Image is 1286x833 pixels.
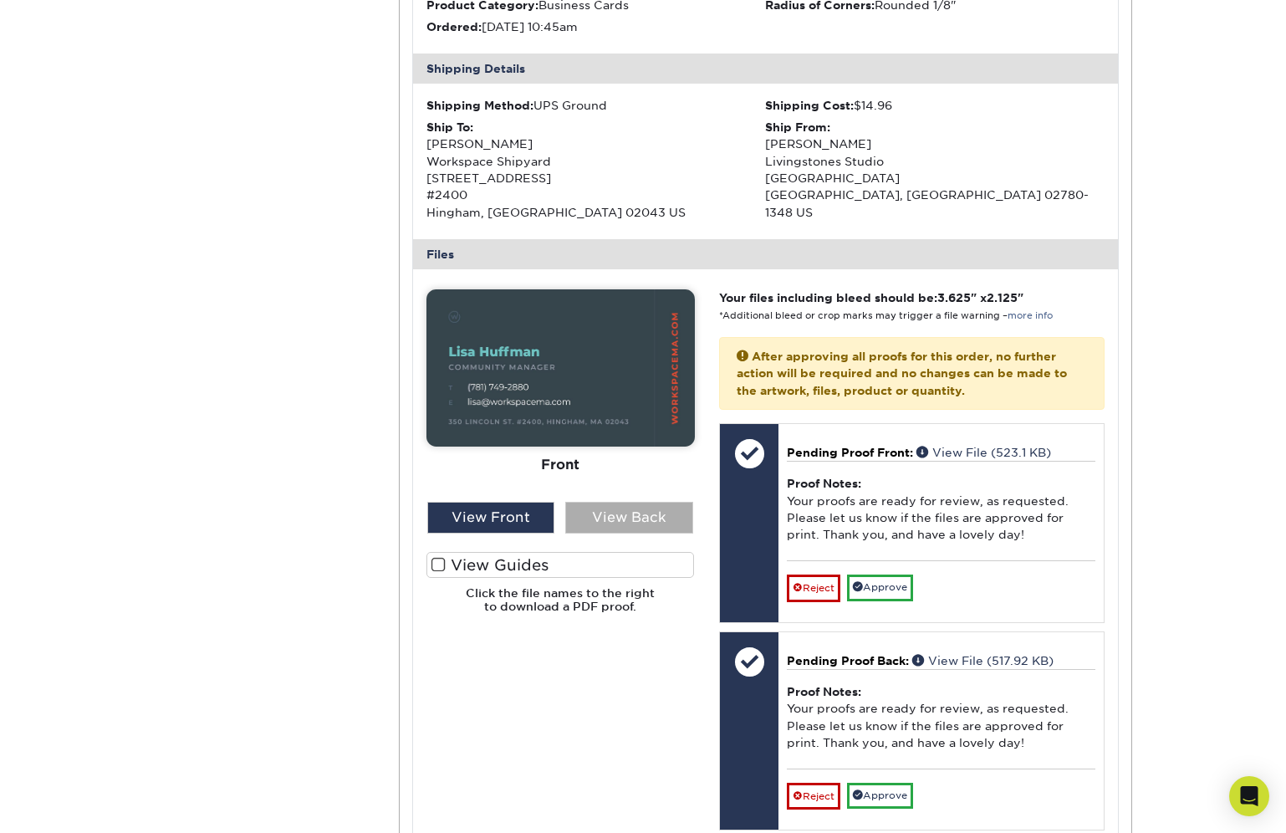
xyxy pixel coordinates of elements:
[426,552,695,578] label: View Guides
[426,586,695,627] h6: Click the file names to the right to download a PDF proof.
[413,54,1119,84] div: Shipping Details
[765,97,1105,114] div: $14.96
[847,575,913,600] a: Approve
[426,99,533,112] strong: Shipping Method:
[787,654,909,667] span: Pending Proof Back:
[565,502,693,534] div: View Back
[787,669,1095,769] div: Your proofs are ready for review, as requested. Please let us know if the files are approved for ...
[847,783,913,809] a: Approve
[426,97,766,114] div: UPS Ground
[912,654,1054,667] a: View File (517.92 KB)
[765,99,854,112] strong: Shipping Cost:
[787,783,840,810] a: Reject
[426,120,473,134] strong: Ship To:
[719,310,1053,321] small: *Additional bleed or crop marks may trigger a file warning –
[787,575,840,601] a: Reject
[787,477,861,490] strong: Proof Notes:
[426,119,766,221] div: [PERSON_NAME] Workspace Shipyard [STREET_ADDRESS] #2400 Hingham, [GEOGRAPHIC_DATA] 02043 US
[426,20,482,33] strong: Ordered:
[426,18,766,35] li: [DATE] 10:45am
[916,446,1051,459] a: View File (523.1 KB)
[427,502,555,534] div: View Front
[765,120,830,134] strong: Ship From:
[1008,310,1053,321] a: more info
[719,291,1023,304] strong: Your files including bleed should be: " x "
[787,446,913,459] span: Pending Proof Front:
[987,291,1018,304] span: 2.125
[413,239,1119,269] div: Files
[765,119,1105,221] div: [PERSON_NAME] Livingstones Studio [GEOGRAPHIC_DATA] [GEOGRAPHIC_DATA], [GEOGRAPHIC_DATA] 02780-13...
[937,291,971,304] span: 3.625
[787,685,861,698] strong: Proof Notes:
[737,350,1067,397] strong: After approving all proofs for this order, no further action will be required and no changes can ...
[1229,776,1269,816] div: Open Intercom Messenger
[426,447,695,483] div: Front
[787,461,1095,560] div: Your proofs are ready for review, as requested. Please let us know if the files are approved for ...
